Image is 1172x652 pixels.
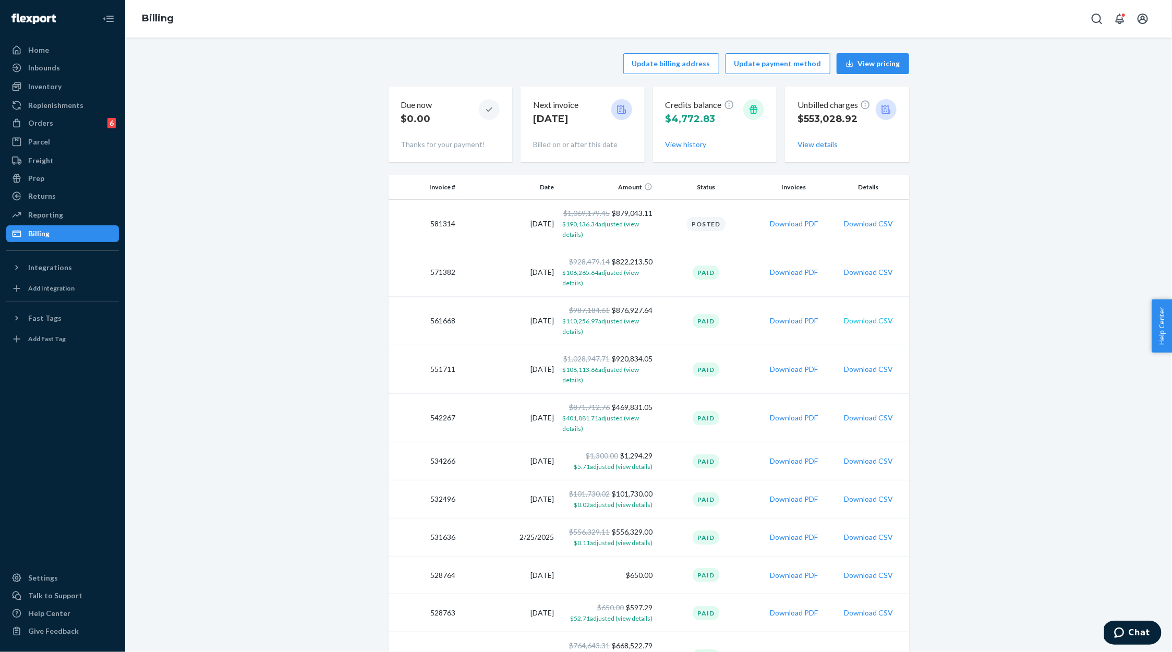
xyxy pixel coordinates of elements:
span: $401,881.71 adjusted (view details) [562,414,639,432]
button: Download PDF [770,364,818,375]
button: Fast Tags [6,310,119,327]
div: Talk to Support [28,590,82,601]
div: Prep [28,173,44,184]
button: $401,881.71adjusted (view details) [562,413,653,433]
span: $4,772.83 [666,113,716,125]
div: Give Feedback [28,626,79,636]
button: Download PDF [770,413,818,423]
span: $106,265.64 adjusted (view details) [562,269,639,287]
td: [DATE] [460,594,558,632]
span: $110,256.97 adjusted (view details) [562,317,639,335]
span: $987,184.61 [569,306,610,315]
td: 571382 [389,248,460,297]
a: Billing [6,225,119,242]
button: Download PDF [770,456,818,466]
button: Integrations [6,259,119,276]
div: Paid [693,363,719,377]
div: Add Fast Tag [28,334,66,343]
td: 551711 [389,345,460,394]
p: Due now [401,99,432,111]
p: $553,028.92 [798,112,871,126]
ol: breadcrumbs [134,4,182,34]
td: $822,213.50 [558,248,657,297]
button: $108,113.66adjusted (view details) [562,364,653,385]
span: $0.02 adjusted (view details) [574,501,653,509]
td: $876,927.64 [558,297,657,345]
a: Home [6,42,119,58]
div: Parcel [28,137,50,147]
th: Amount [558,175,657,200]
a: Inbounds [6,59,119,76]
button: Download PDF [770,608,818,618]
td: 532496 [389,480,460,518]
span: $108,113.66 adjusted (view details) [562,366,639,384]
div: Billing [28,228,50,239]
button: Download PDF [770,219,818,229]
p: [DATE] [533,112,578,126]
button: Help Center [1152,299,1172,353]
td: [DATE] [460,297,558,345]
td: $556,329.00 [558,518,657,557]
div: Reporting [28,210,63,220]
button: Download CSV [844,608,893,618]
button: Download PDF [770,570,818,581]
div: Returns [28,191,56,201]
td: [DATE] [460,200,558,248]
td: [DATE] [460,557,558,594]
button: View history [666,139,707,150]
td: 542267 [389,394,460,442]
th: Status [657,175,755,200]
div: Replenishments [28,100,83,111]
td: [DATE] [460,248,558,297]
button: Open notifications [1109,8,1130,29]
span: $0.11 adjusted (view details) [574,539,653,547]
span: $556,329.11 [569,527,610,536]
td: [DATE] [460,442,558,480]
td: $469,831.05 [558,394,657,442]
div: Settings [28,573,58,583]
button: Download CSV [844,532,893,542]
div: Home [28,45,49,55]
div: Help Center [28,608,70,619]
div: Paid [693,265,719,280]
button: Download CSV [844,267,893,277]
td: [DATE] [460,480,558,518]
td: $101,730.00 [558,480,657,518]
td: [DATE] [460,394,558,442]
button: View pricing [837,53,909,74]
div: 6 [107,118,116,128]
div: Posted [687,217,726,231]
button: Download PDF [770,532,818,542]
a: Add Integration [6,280,119,297]
p: Credits balance [666,99,734,111]
span: $764,643.31 [569,641,610,650]
th: Details [832,175,909,200]
span: $52.71 adjusted (view details) [570,614,653,622]
button: $52.71adjusted (view details) [570,613,653,623]
td: $879,043.11 [558,200,657,248]
td: [DATE] [460,345,558,394]
button: Update billing address [623,53,719,74]
a: Replenishments [6,97,119,114]
p: Unbilled charges [798,99,871,111]
button: Download CSV [844,219,893,229]
a: Prep [6,170,119,187]
div: Paid [693,530,719,545]
div: Fast Tags [28,313,62,323]
button: Download PDF [770,267,818,277]
a: Returns [6,188,119,204]
a: Help Center [6,605,119,622]
td: $597.29 [558,594,657,632]
div: Add Integration [28,284,75,293]
div: Freight [28,155,54,166]
a: Billing [142,13,174,24]
span: $1,069,179.45 [563,209,610,218]
span: $1,300.00 [586,451,618,460]
td: 528764 [389,557,460,594]
td: $1,294.29 [558,442,657,480]
th: Invoices [755,175,832,200]
td: $920,834.05 [558,345,657,394]
div: Integrations [28,262,72,273]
